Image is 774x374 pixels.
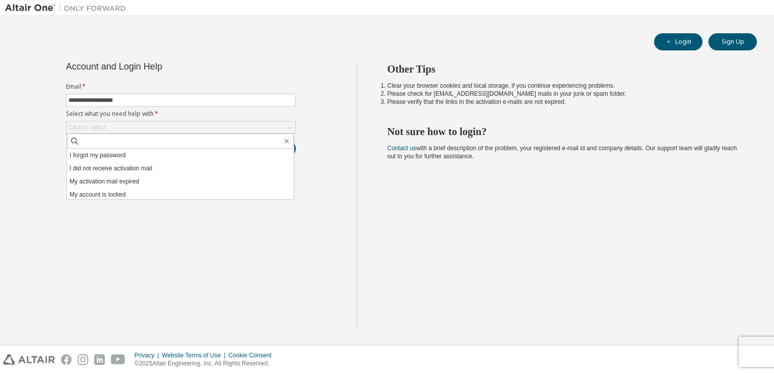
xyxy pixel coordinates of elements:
[388,90,739,98] li: Please check for [EMAIL_ADDRESS][DOMAIN_NAME] mails in your junk or spam folder.
[94,354,105,365] img: linkedin.svg
[708,33,757,50] button: Sign Up
[3,354,55,365] img: altair_logo.svg
[388,63,739,76] h2: Other Tips
[66,83,296,91] label: Email
[388,145,416,152] a: Contact us
[135,351,162,359] div: Privacy
[388,82,739,90] li: Clear your browser cookies and local storage, if you continue experiencing problems.
[162,351,228,359] div: Website Terms of Use
[388,125,739,138] h2: Not sure how to login?
[5,3,131,13] img: Altair One
[67,121,295,134] div: Click to select
[69,123,106,132] div: Click to select
[388,145,737,160] span: with a brief description of the problem, your registered e-mail id and company details. Our suppo...
[111,354,125,365] img: youtube.svg
[66,110,296,118] label: Select what you need help with
[654,33,702,50] button: Login
[61,354,72,365] img: facebook.svg
[228,351,277,359] div: Cookie Consent
[78,354,88,365] img: instagram.svg
[388,98,739,106] li: Please verify that the links in the activation e-mails are not expired.
[135,359,278,368] p: © 2025 Altair Engineering, Inc. All Rights Reserved.
[67,149,294,162] li: I forgot my password
[66,63,250,71] div: Account and Login Help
